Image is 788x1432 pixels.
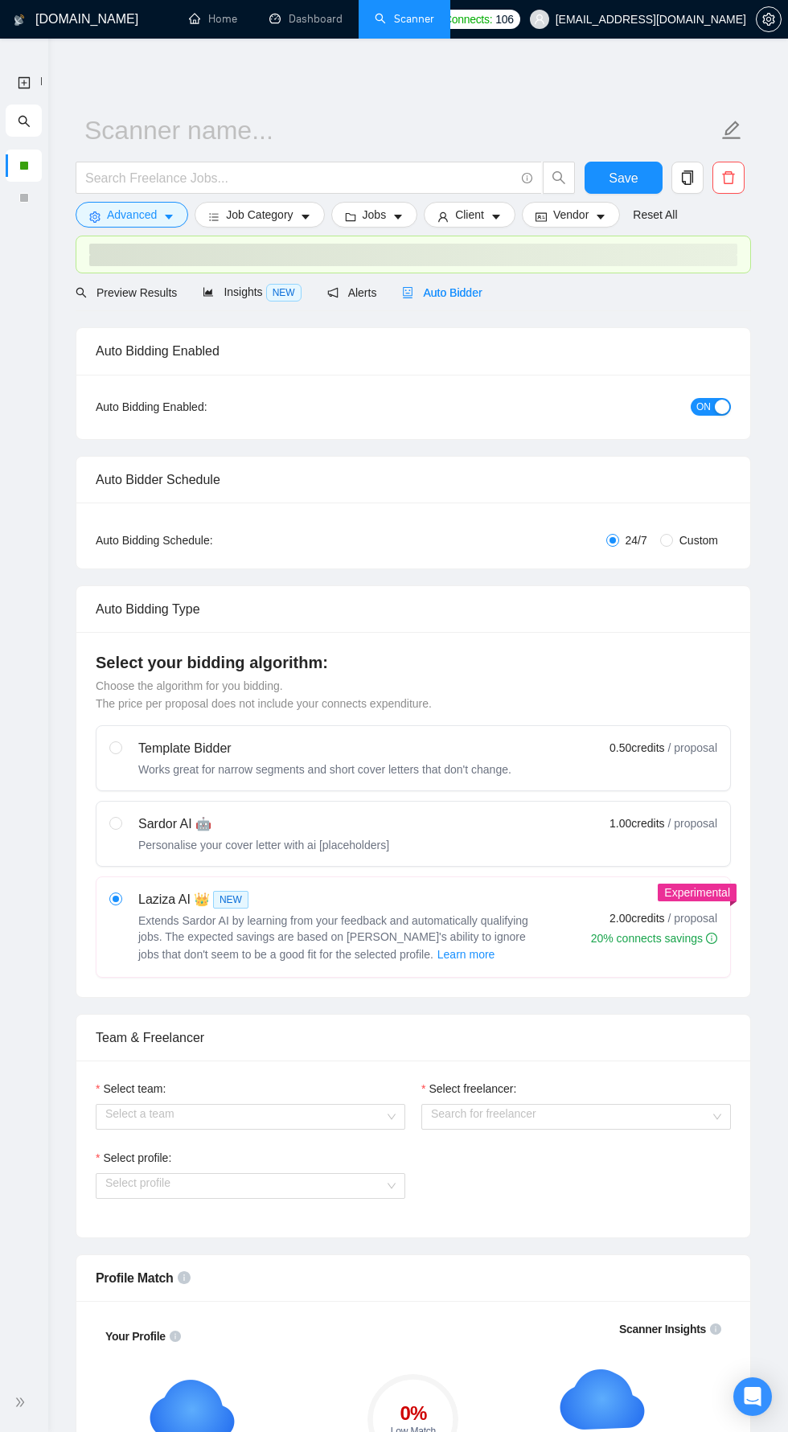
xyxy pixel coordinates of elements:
[89,211,101,223] span: setting
[163,211,174,223] span: caret-down
[437,211,449,223] span: user
[96,586,731,632] div: Auto Bidding Type
[756,13,782,26] a: setting
[495,10,513,28] span: 106
[208,211,220,223] span: bars
[671,162,704,194] button: copy
[6,66,42,98] li: New Scanner
[633,206,677,224] a: Reset All
[431,1105,710,1129] input: Select freelancer:
[534,14,545,25] span: user
[105,1330,166,1343] span: Your Profile
[591,930,717,946] div: 20% connects savings
[331,202,418,228] button: folderJobscaret-down
[437,945,496,964] button: Laziza AI NEWExtends Sardor AI by learning from your feedback and automatically qualifying jobs. ...
[668,740,717,756] span: / proposal
[170,1331,181,1342] span: info-circle
[706,933,717,944] span: info-circle
[138,914,528,961] span: Extends Sardor AI by learning from your feedback and automatically qualifying jobs. The expected ...
[18,105,31,137] span: search
[363,206,387,224] span: Jobs
[757,13,781,26] span: setting
[490,211,502,223] span: caret-down
[213,891,248,909] span: NEW
[96,531,307,549] div: Auto Bidding Schedule:
[522,202,620,228] button: idcardVendorcaret-down
[300,211,311,223] span: caret-down
[96,1080,166,1098] label: Select team:
[668,910,717,926] span: / proposal
[14,1394,31,1410] span: double-right
[327,287,339,298] span: notification
[756,6,782,32] button: setting
[553,206,589,224] span: Vendor
[6,105,42,214] li: My Scanners
[194,890,210,909] span: 👑
[327,286,377,299] span: Alerts
[96,1015,731,1061] div: Team & Freelancer
[392,211,404,223] span: caret-down
[138,837,389,853] div: Personalise your cover letter with ai [placeholders]
[96,398,307,416] div: Auto Bidding Enabled:
[84,110,718,150] input: Scanner name...
[402,286,482,299] span: Auto Bidder
[203,286,214,297] span: area-chart
[710,1323,721,1335] span: info-circle
[585,162,663,194] button: Save
[712,162,745,194] button: delete
[85,168,515,188] input: Search Freelance Jobs...
[203,285,301,298] span: Insights
[543,162,575,194] button: search
[609,909,664,927] span: 2.00 credits
[609,168,638,188] span: Save
[178,1271,191,1284] span: info-circle
[138,761,511,778] div: Works great for narrow segments and short cover letters that don't change.
[269,12,343,26] a: dashboardDashboard
[103,1149,171,1167] span: Select profile:
[226,206,293,224] span: Job Category
[96,1271,174,1285] span: Profile Match
[673,531,724,549] span: Custom
[609,814,664,832] span: 1.00 credits
[424,202,515,228] button: userClientcaret-down
[696,398,711,416] span: ON
[96,679,432,710] span: Choose the algorithm for you bidding. The price per proposal does not include your connects expen...
[619,1323,706,1335] span: Scanner Insights
[733,1377,772,1416] div: Open Intercom Messenger
[76,287,87,298] span: search
[189,12,237,26] a: homeHome
[76,286,177,299] span: Preview Results
[375,12,434,26] a: searchScanner
[96,651,731,674] h4: Select your bidding algorithm:
[444,10,492,28] span: Connects:
[402,287,413,298] span: robot
[664,886,730,899] span: Experimental
[14,7,25,33] img: logo
[266,284,302,302] span: NEW
[609,739,664,757] span: 0.50 credits
[437,946,495,963] span: Learn more
[18,66,31,99] a: New Scanner
[76,202,188,228] button: settingAdvancedcaret-down
[107,206,157,224] span: Advanced
[138,739,511,758] div: Template Bidder
[96,328,731,374] div: Auto Bidding Enabled
[195,202,324,228] button: barsJob Categorycaret-down
[345,211,356,223] span: folder
[421,1080,516,1098] label: Select freelancer:
[544,170,574,185] span: search
[138,814,389,834] div: Sardor AI 🤖
[713,170,744,185] span: delete
[595,211,606,223] span: caret-down
[721,120,742,141] span: edit
[522,173,532,183] span: info-circle
[672,170,703,185] span: copy
[536,211,547,223] span: idcard
[619,531,654,549] span: 24/7
[96,457,731,503] div: Auto Bidder Schedule
[455,206,484,224] span: Client
[367,1404,458,1423] div: 0 %
[138,890,540,909] div: Laziza AI
[668,815,717,831] span: / proposal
